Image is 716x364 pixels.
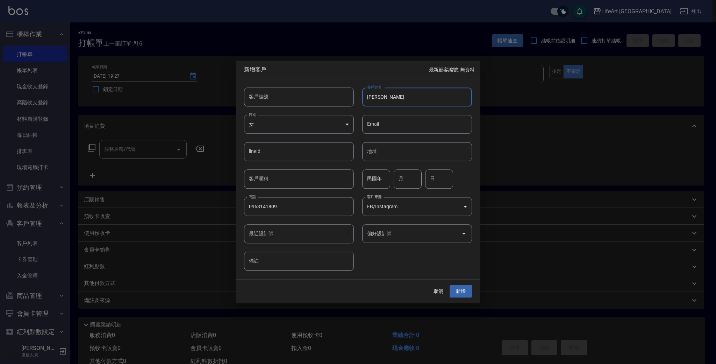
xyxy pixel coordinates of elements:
label: 電話 [249,194,256,199]
div: FB/Instagram [362,197,472,216]
label: 性別 [249,112,256,117]
div: 女 [244,115,354,134]
button: 取消 [427,285,450,298]
p: 最新顧客編號: 無資料 [429,66,475,73]
label: 客戶來源 [367,194,382,199]
button: Open [458,228,470,239]
label: 客戶姓名 [367,84,382,90]
button: 新增 [450,285,472,298]
span: 新增客戶 [244,66,429,73]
